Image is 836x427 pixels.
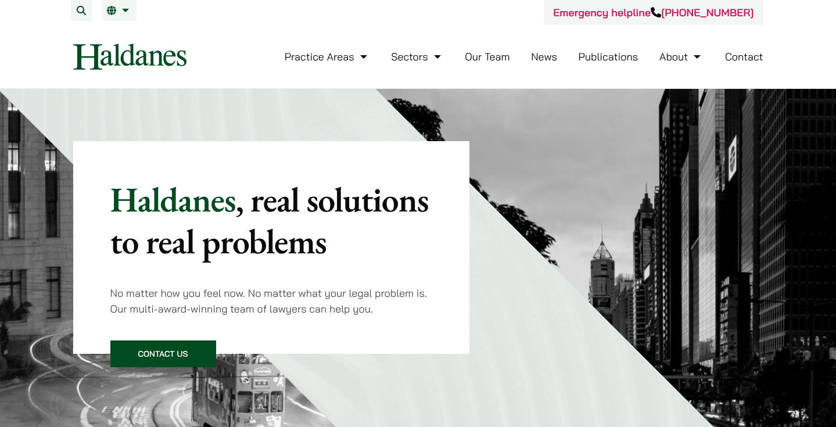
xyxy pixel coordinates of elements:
a: Practice Areas [285,50,370,63]
a: Contact Us [110,340,216,367]
a: Publications [579,50,638,63]
mark: , real solutions to real problems [110,177,429,264]
img: Logo of Haldanes [73,44,186,70]
a: EN [107,6,132,15]
p: Haldanes [110,178,433,262]
p: No matter how you feel now. No matter what your legal problem is. Our multi-award-winning team of... [110,285,433,317]
a: About [659,50,704,63]
a: News [531,50,557,63]
a: Contact [725,50,763,63]
a: Sectors [391,50,443,63]
a: Our Team [465,50,510,63]
a: Emergency helpline[PHONE_NUMBER] [553,6,754,19]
